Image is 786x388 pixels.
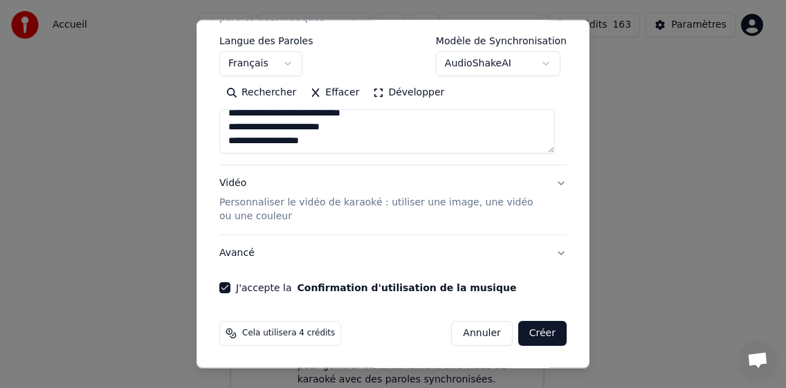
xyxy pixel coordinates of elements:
button: Annuler [451,321,512,346]
div: ParolesAjoutez des paroles de chansons ou sélectionnez un modèle de paroles automatiques [219,36,567,165]
button: Avancé [219,235,567,271]
button: Développer [366,82,451,104]
div: Vidéo [219,176,545,223]
button: J'accepte la [297,283,516,293]
button: Rechercher [219,82,303,104]
label: Langue des Paroles [219,36,313,46]
label: Modèle de Synchronisation [436,36,567,46]
label: J'accepte la [236,283,516,293]
button: Créer [518,321,567,346]
span: Cela utilisera 4 crédits [242,328,335,339]
p: Personnaliser le vidéo de karaoké : utiliser une image, une vidéo ou une couleur [219,196,545,223]
button: Effacer [303,82,366,104]
button: VidéoPersonnaliser le vidéo de karaoké : utiliser une image, une vidéo ou une couleur [219,165,567,234]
